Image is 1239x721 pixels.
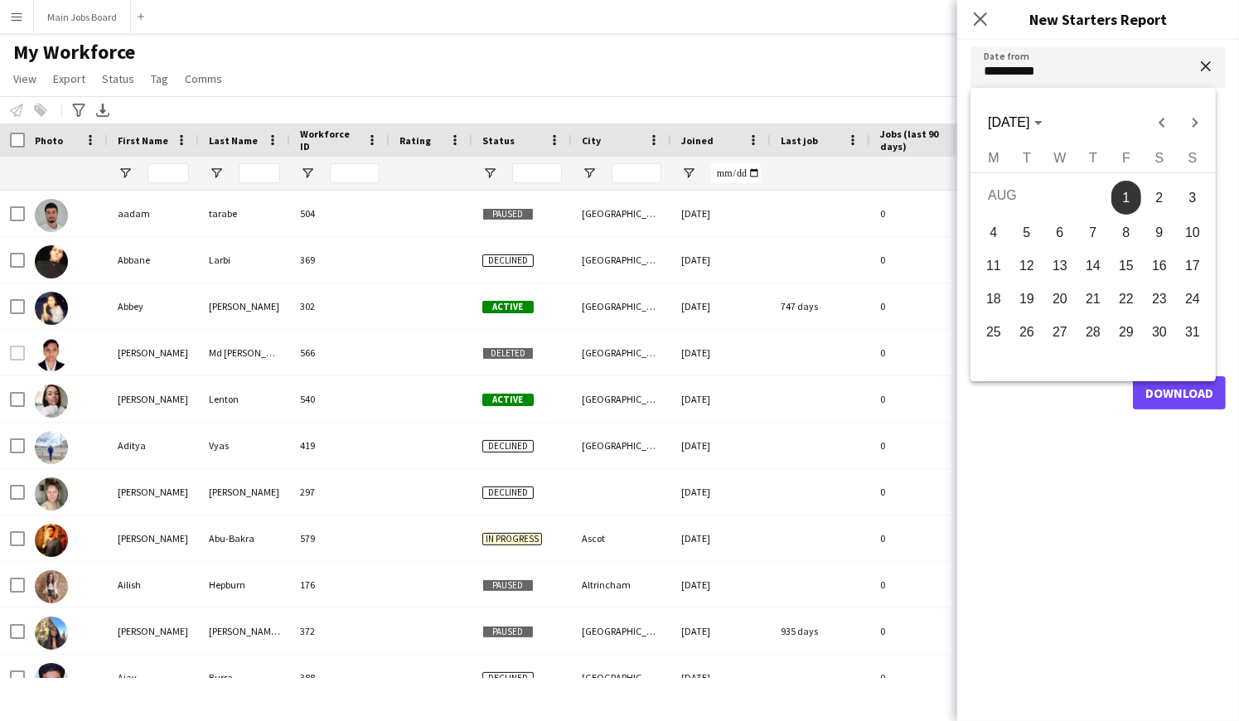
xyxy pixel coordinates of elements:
[1045,284,1075,314] span: 20
[1145,181,1174,215] span: 2
[1054,151,1067,165] span: W
[1176,316,1209,349] button: 31-08-2025
[1010,283,1043,316] button: 19-08-2025
[1110,283,1143,316] button: 22-08-2025
[1188,151,1198,165] span: S
[1178,251,1208,281] span: 17
[1110,316,1143,349] button: 29-08-2025
[1178,181,1208,215] span: 3
[1078,218,1108,248] span: 7
[1178,317,1208,347] span: 31
[1010,216,1043,249] button: 05-08-2025
[977,283,1010,316] button: 18-08-2025
[1012,218,1042,248] span: 5
[1043,249,1077,283] button: 13-08-2025
[1143,179,1176,216] button: 02-08-2025
[1043,283,1077,316] button: 20-08-2025
[1077,216,1110,249] button: 07-08-2025
[1110,179,1143,216] button: 01-08-2025
[1143,249,1176,283] button: 16-08-2025
[1111,181,1141,215] span: 1
[977,216,1010,249] button: 04-08-2025
[988,115,1029,129] span: [DATE]
[1122,151,1130,165] span: F
[1111,251,1141,281] span: 15
[1145,284,1174,314] span: 23
[1143,283,1176,316] button: 23-08-2025
[1010,316,1043,349] button: 26-08-2025
[1111,317,1141,347] span: 29
[1045,317,1075,347] span: 27
[1089,151,1097,165] span: T
[1145,106,1179,139] button: Previous month
[1155,151,1164,165] span: S
[989,151,999,165] span: M
[1176,249,1209,283] button: 17-08-2025
[977,316,1010,349] button: 25-08-2025
[1143,216,1176,249] button: 09-08-2025
[1045,251,1075,281] span: 13
[1043,316,1077,349] button: 27-08-2025
[1145,251,1174,281] span: 16
[979,317,1009,347] span: 25
[1078,317,1108,347] span: 28
[1176,283,1209,316] button: 24-08-2025
[1110,216,1143,249] button: 08-08-2025
[977,249,1010,283] button: 11-08-2025
[1111,284,1141,314] span: 22
[1012,251,1042,281] span: 12
[979,251,1009,281] span: 11
[1111,218,1141,248] span: 8
[1176,179,1209,216] button: 03-08-2025
[977,179,1110,216] td: AUG
[1077,249,1110,283] button: 14-08-2025
[1179,106,1212,139] button: Next month
[1176,216,1209,249] button: 10-08-2025
[979,218,1009,248] span: 4
[1043,216,1077,249] button: 06-08-2025
[979,284,1009,314] span: 18
[1078,251,1108,281] span: 14
[1045,218,1075,248] span: 6
[1012,284,1042,314] span: 19
[1012,317,1042,347] span: 26
[1145,218,1174,248] span: 9
[1077,283,1110,316] button: 21-08-2025
[1077,316,1110,349] button: 28-08-2025
[1010,249,1043,283] button: 12-08-2025
[1178,284,1208,314] span: 24
[981,108,1048,138] button: Choose month and year
[1110,249,1143,283] button: 15-08-2025
[1023,151,1031,165] span: T
[1178,218,1208,248] span: 10
[1145,317,1174,347] span: 30
[1143,316,1176,349] button: 30-08-2025
[1078,284,1108,314] span: 21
